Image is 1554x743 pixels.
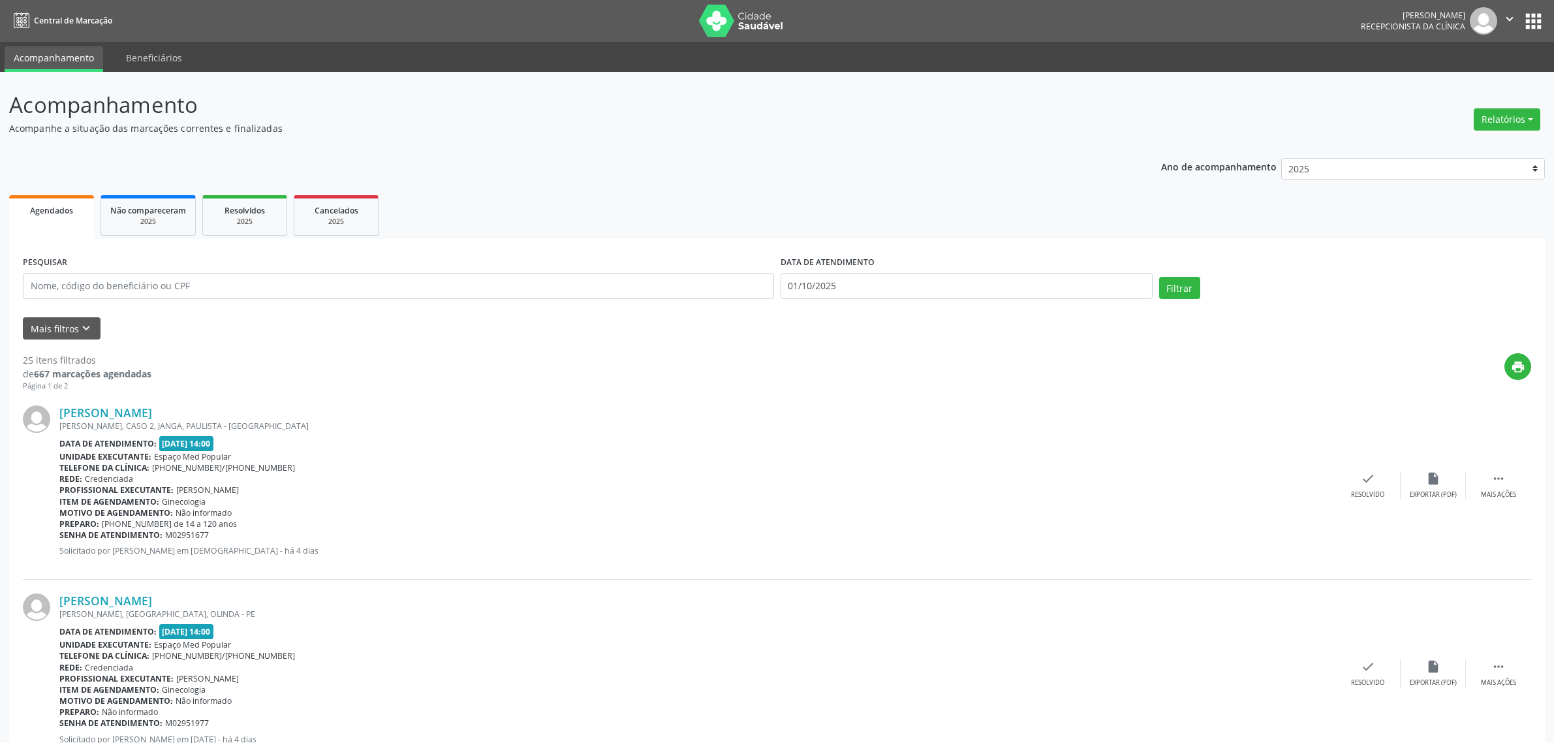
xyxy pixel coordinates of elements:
[152,462,295,473] span: [PHONE_NUMBER]/[PHONE_NUMBER]
[1522,10,1545,33] button: apps
[59,438,157,449] b: Data de atendimento:
[1474,108,1540,131] button: Relatórios
[152,650,295,661] span: [PHONE_NUMBER]/[PHONE_NUMBER]
[1361,21,1465,32] span: Recepcionista da clínica
[23,405,50,433] img: img
[59,684,159,695] b: Item de agendamento:
[1161,158,1277,174] p: Ano de acompanhamento
[23,367,151,381] div: de
[165,718,209,729] span: M02951977
[154,639,231,650] span: Espaço Med Popular
[34,15,112,26] span: Central de Marcação
[23,317,101,340] button: Mais filtroskeyboard_arrow_down
[59,507,173,518] b: Motivo de agendamento:
[110,217,186,227] div: 2025
[59,518,99,530] b: Preparo:
[9,10,112,31] a: Central de Marcação
[781,253,875,273] label: DATA DE ATENDIMENTO
[23,381,151,392] div: Página 1 de 2
[1511,360,1525,374] i: print
[1504,353,1531,380] button: print
[59,496,159,507] b: Item de agendamento:
[1491,471,1506,486] i: 
[23,253,67,273] label: PESQUISAR
[1410,678,1457,688] div: Exportar (PDF)
[85,473,133,484] span: Credenciada
[59,484,174,496] b: Profissional executante:
[176,507,232,518] span: Não informado
[59,462,149,473] b: Telefone da clínica:
[23,593,50,621] img: img
[59,695,173,706] b: Motivo de agendamento:
[159,436,214,451] span: [DATE] 14:00
[9,121,1084,135] p: Acompanhe a situação das marcações correntes e finalizadas
[23,273,774,299] input: Nome, código do beneficiário ou CPF
[1410,490,1457,499] div: Exportar (PDF)
[162,684,206,695] span: Ginecologia
[159,624,214,639] span: [DATE] 14:00
[176,673,239,684] span: [PERSON_NAME]
[59,662,82,673] b: Rede:
[1502,12,1517,26] i: 
[59,706,99,718] b: Preparo:
[59,626,157,637] b: Data de atendimento:
[59,405,152,420] a: [PERSON_NAME]
[59,530,163,541] b: Senha de atendimento:
[781,273,1153,299] input: Selecione um intervalo
[59,639,151,650] b: Unidade executante:
[5,46,103,72] a: Acompanhamento
[225,205,265,216] span: Resolvidos
[59,650,149,661] b: Telefone da clínica:
[315,205,358,216] span: Cancelados
[1470,7,1497,35] img: img
[1481,678,1516,688] div: Mais ações
[59,673,174,684] b: Profissional executante:
[1351,678,1384,688] div: Resolvido
[1361,10,1465,21] div: [PERSON_NAME]
[1351,490,1384,499] div: Resolvido
[162,496,206,507] span: Ginecologia
[1361,471,1375,486] i: check
[176,484,239,496] span: [PERSON_NAME]
[212,217,277,227] div: 2025
[23,353,151,367] div: 25 itens filtrados
[176,695,232,706] span: Não informado
[79,321,93,336] i: keyboard_arrow_down
[1491,659,1506,674] i: 
[165,530,209,541] span: M02951677
[9,89,1084,121] p: Acompanhamento
[59,718,163,729] b: Senha de atendimento:
[1159,277,1200,299] button: Filtrar
[303,217,369,227] div: 2025
[1426,471,1440,486] i: insert_drive_file
[1481,490,1516,499] div: Mais ações
[154,451,231,462] span: Espaço Med Popular
[59,609,1335,620] div: [PERSON_NAME], [GEOGRAPHIC_DATA], OLINDA - PE
[102,518,237,530] span: [PHONE_NUMBER] de 14 a 120 anos
[1361,659,1375,674] i: check
[85,662,133,673] span: Credenciada
[59,420,1335,432] div: [PERSON_NAME], CASO 2, JANGA, PAULISTA - [GEOGRAPHIC_DATA]
[117,46,191,69] a: Beneficiários
[1497,7,1522,35] button: 
[59,593,152,608] a: [PERSON_NAME]
[59,473,82,484] b: Rede:
[1426,659,1440,674] i: insert_drive_file
[110,205,186,216] span: Não compareceram
[30,205,73,216] span: Agendados
[59,545,1335,556] p: Solicitado por [PERSON_NAME] em [DEMOGRAPHIC_DATA] - há 4 dias
[34,368,151,380] strong: 667 marcações agendadas
[102,706,158,718] span: Não informado
[59,451,151,462] b: Unidade executante:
